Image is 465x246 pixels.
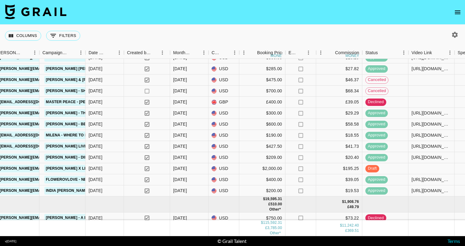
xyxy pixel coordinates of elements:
a: [PERSON_NAME] & [PERSON_NAME] - [US_STATE] Gurls [44,76,155,84]
div: $209.00 [239,152,285,163]
div: Created by Grail Team [127,47,151,59]
div: $700.00 [239,86,285,97]
div: $19.53 [316,185,362,196]
div: $58.58 [316,119,362,130]
div: https://www.tiktok.com/@sv3ngali1/video/7527801299136482573 [411,143,451,149]
div: 7/7/2025 [89,188,102,194]
span: approved [365,132,388,138]
div: USD [209,86,239,97]
div: Campaign (Type) [42,47,68,59]
div: Jul '25 [173,165,187,171]
div: https://www.tiktok.com/@sv3ngali1/video/7534103987864325431, https://www.tiktok.com/@sv3ngali1/vi... [411,121,451,127]
div: USD [209,152,239,163]
button: Sort [106,48,115,57]
span: approved [365,188,388,194]
div: Jul '25 [173,110,187,116]
div: $427.50 [239,141,285,152]
span: approved [365,177,388,183]
div: 510.00 [270,202,282,207]
span: € 37.55 [270,231,281,235]
button: Menu [316,48,325,57]
div: $41.73 [316,141,362,152]
div: $46.37 [316,75,362,86]
button: Sort [297,48,306,57]
div: https://www.tiktok.com/@sv3ngali1/video/7527038137239899447 [411,188,451,194]
span: cancelled [366,88,388,94]
div: Jul '25 [173,188,187,194]
a: [PERSON_NAME] - Beautiful Colors - from Kaiju No. 8 [44,120,158,128]
button: Menu [399,48,408,57]
div: $29.29 [316,108,362,119]
span: declined [365,215,386,221]
div: £400.00 [239,97,285,108]
button: Menu [199,48,209,57]
div: 7/28/2025 [89,132,102,138]
div: Status [362,47,408,59]
div: $ [263,196,265,202]
div: Campaign (Type) [39,47,85,59]
div: 19,595.31 [265,196,282,202]
div: https://www.tiktok.com/@seraahr/video/7527715417046011158 [411,110,451,116]
div: Status [365,47,378,59]
div: $750.00 [239,212,285,224]
button: Menu [304,48,313,57]
div: USD [209,185,239,196]
a: Terms [447,238,460,244]
div: Jul '25 [173,154,187,160]
div: USD [209,130,239,141]
button: Sort [191,48,199,57]
div: 7/16/2025 [89,165,102,171]
button: Sort [22,48,30,57]
div: $195.25 [316,163,362,174]
div: © Grail Talent [217,238,247,244]
button: Menu [158,48,167,57]
div: $68.34 [316,86,362,97]
div: Date Created [85,47,124,59]
span: approved [365,121,388,127]
div: Jul '25 [173,132,187,138]
div: USD [209,75,239,86]
button: Sort [151,48,160,57]
div: USD [209,119,239,130]
div: $300.00 [239,108,285,119]
div: https://www.tiktok.com/@sv3ngali1/video/7525587142676974903 [411,176,451,183]
div: $73.22 [316,212,362,224]
div: 8/14/2025 [89,99,102,105]
button: Menu [30,48,39,57]
div: GBP [209,97,239,108]
div: 7/7/2025 [89,143,102,149]
div: USD [209,108,239,119]
div: Booking Price [257,47,284,59]
span: cancelled [366,77,388,83]
div: Video Link [411,47,432,59]
span: approved [365,155,388,160]
div: Jul '25 [173,176,187,183]
div: Aug '25 [173,215,187,221]
span: declined [365,99,386,105]
div: 7/3/2025 [89,88,102,94]
div: https://www.tiktok.com/@rosaharberking/video/7524385499801275670 [411,66,451,72]
div: money [345,54,359,58]
div: Jul '25 [173,66,187,72]
div: Video Link [408,47,455,59]
div: https://www.tiktok.com/@sv3ngali1/video/7535598982198742285 [411,132,451,138]
span: approved [365,110,388,116]
div: Jul '25 [173,143,187,149]
span: € 37.55 [269,207,281,212]
a: India [PERSON_NAME] - Kill Switch [44,187,118,195]
div: Currency [209,47,239,59]
a: Master Peace - [PERSON_NAME] [44,98,112,106]
div: $200.00 [239,185,285,196]
button: Show filters [46,31,80,41]
div: Month Due [173,47,191,59]
a: Milena - Where To Begin [44,131,98,139]
button: Sort [432,48,441,57]
div: Commission [335,47,359,59]
button: Sort [221,48,230,57]
div: $ [342,199,344,204]
div: £ [347,204,349,210]
div: USD [209,63,239,75]
div: 7/14/2025 [89,66,102,72]
button: open drawer [451,6,464,18]
button: Sort [248,48,257,57]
